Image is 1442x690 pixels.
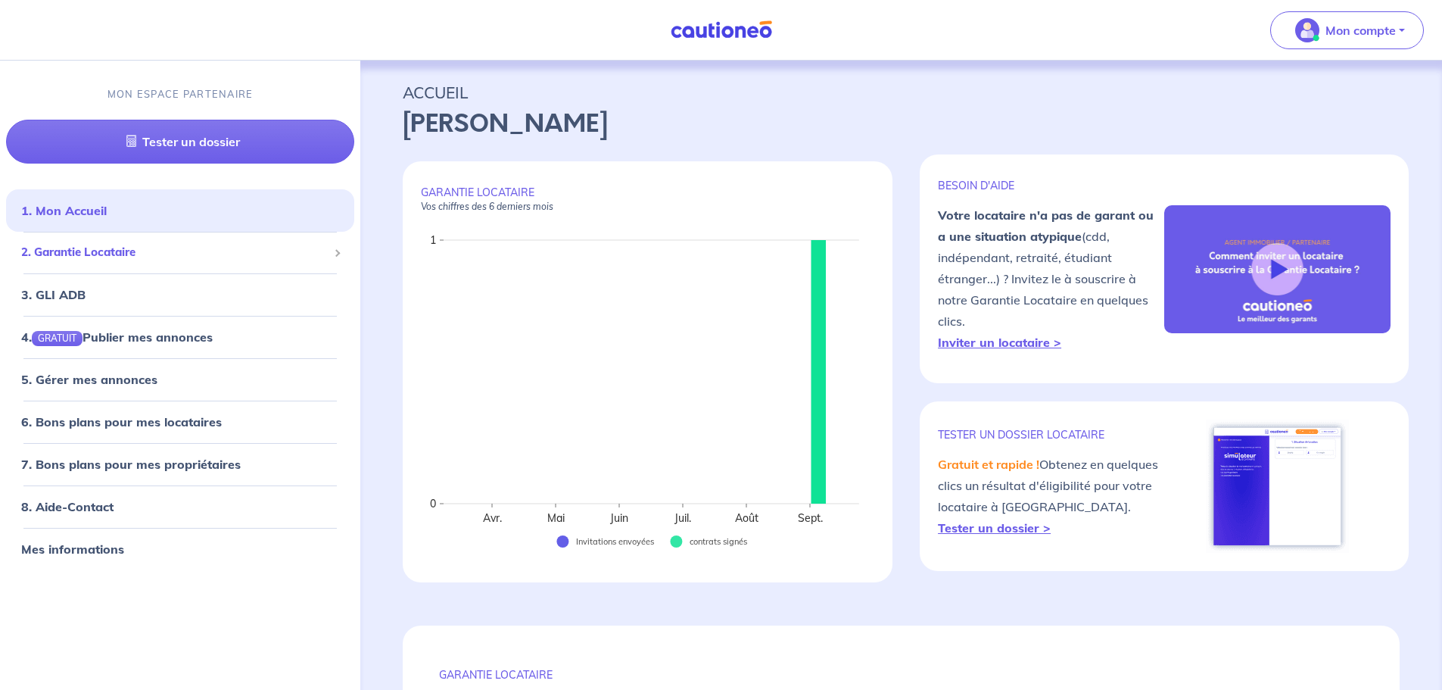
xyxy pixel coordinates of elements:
[188,89,232,99] div: Mots-clés
[483,511,502,525] text: Avr.
[6,449,354,479] div: 7. Bons plans pour mes propriétaires
[39,39,171,52] div: Domaine: [DOMAIN_NAME]
[6,492,354,522] div: 8. Aide-Contact
[403,106,1400,142] p: [PERSON_NAME]
[21,329,213,345] a: 4.GRATUITPublier mes annonces
[6,195,354,226] div: 1. Mon Accueil
[938,335,1061,350] a: Inviter un locataire >
[1206,420,1349,553] img: simulateur.png
[665,20,778,39] img: Cautioneo
[6,364,354,395] div: 5. Gérer mes annonces
[107,87,254,101] p: MON ESPACE PARTENAIRE
[609,511,628,525] text: Juin
[938,457,1039,472] em: Gratuit et rapide !
[21,287,86,302] a: 3. GLI ADB
[1270,11,1424,49] button: illu_account_valid_menu.svgMon compte
[439,668,1363,682] p: GARANTIE LOCATAIRE
[547,511,565,525] text: Mai
[21,457,241,472] a: 7. Bons plans pour mes propriétaires
[24,24,36,36] img: logo_orange.svg
[21,203,107,218] a: 1. Mon Accueil
[938,454,1164,539] p: Obtenez en quelques clics un résultat d'éligibilité pour votre locataire à [GEOGRAPHIC_DATA].
[21,499,114,514] a: 8. Aide-Contact
[430,497,436,510] text: 0
[6,279,354,310] div: 3. GLI ADB
[6,534,354,564] div: Mes informations
[938,208,1154,244] strong: Votre locataire n'a pas de garant ou a une situation atypique
[938,520,1051,535] a: Tester un dossier >
[1325,21,1396,39] p: Mon compte
[61,88,73,100] img: tab_domain_overview_orange.svg
[6,322,354,352] div: 4.GRATUITPublier mes annonces
[403,79,1400,106] p: ACCUEIL
[172,88,184,100] img: tab_keywords_by_traffic_grey.svg
[938,428,1164,442] p: TESTER un dossier locataire
[21,244,328,261] span: 2. Garantie Locataire
[735,511,758,525] text: Août
[421,186,874,213] p: GARANTIE LOCATAIRE
[21,372,157,387] a: 5. Gérer mes annonces
[21,414,222,429] a: 6. Bons plans pour mes locataires
[798,511,823,525] text: Sept.
[938,205,1164,353] p: (cdd, indépendant, retraité, étudiant étranger...) ? Invitez le à souscrire à notre Garantie Loca...
[1295,18,1319,42] img: illu_account_valid_menu.svg
[6,120,354,164] a: Tester un dossier
[430,233,436,247] text: 1
[938,179,1164,192] p: BESOIN D'AIDE
[6,238,354,267] div: 2. Garantie Locataire
[78,89,117,99] div: Domaine
[1164,205,1391,333] img: video-gli-new-none.jpg
[21,542,124,557] a: Mes informations
[421,201,553,212] em: Vos chiffres des 6 derniers mois
[674,511,691,525] text: Juil.
[42,24,74,36] div: v 4.0.25
[24,39,36,52] img: website_grey.svg
[6,407,354,437] div: 6. Bons plans pour mes locataires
